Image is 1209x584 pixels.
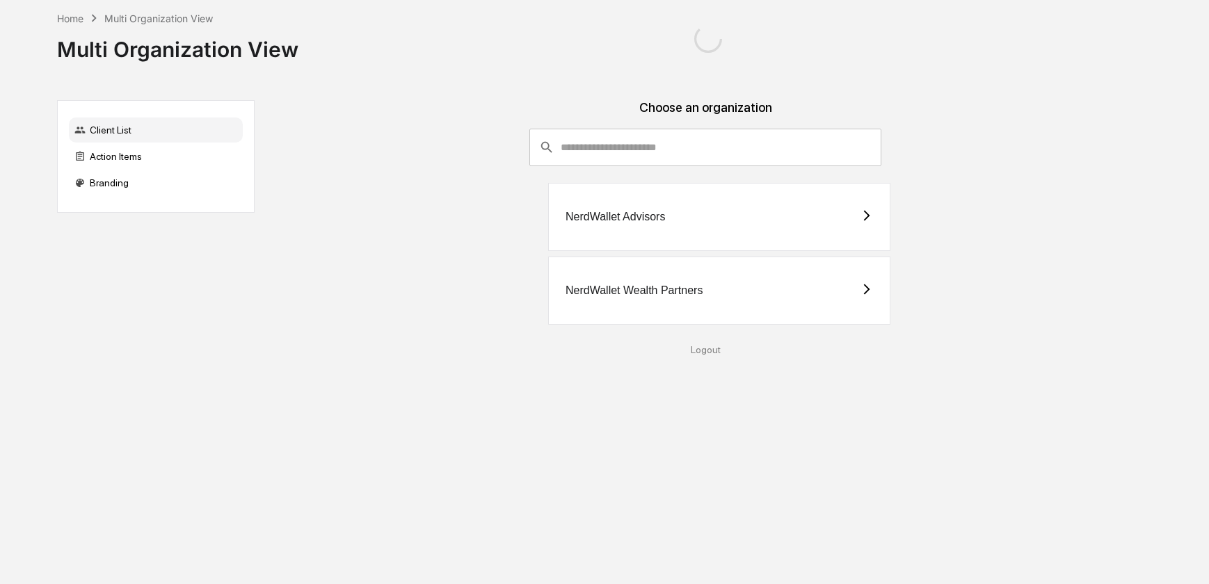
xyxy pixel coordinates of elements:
div: NerdWallet Advisors [566,211,665,223]
div: Logout [266,344,1145,355]
div: Choose an organization [266,100,1145,129]
div: Multi Organization View [57,26,298,62]
div: Client List [69,117,243,143]
div: Home [57,13,83,24]
div: Branding [69,170,243,195]
div: Action Items [69,144,243,169]
div: consultant-dashboard__filter-organizations-search-bar [529,129,881,166]
div: Multi Organization View [104,13,213,24]
div: NerdWallet Wealth Partners [566,284,703,297]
